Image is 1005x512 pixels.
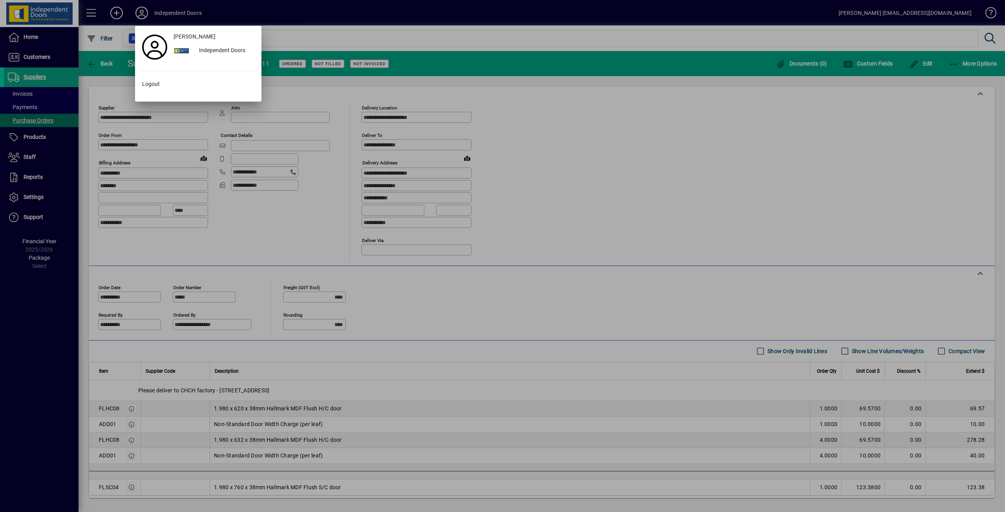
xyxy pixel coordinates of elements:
[139,40,170,54] a: Profile
[139,77,258,91] button: Logout
[142,80,160,88] span: Logout
[170,30,258,44] a: [PERSON_NAME]
[193,44,258,58] div: Independent Doors
[170,44,258,58] button: Independent Doors
[174,33,216,41] span: [PERSON_NAME]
